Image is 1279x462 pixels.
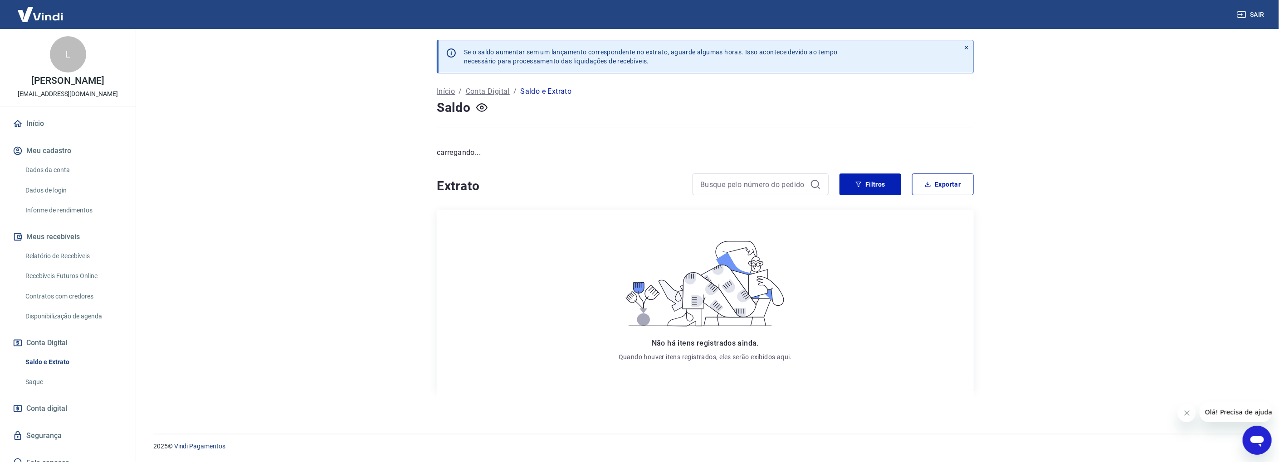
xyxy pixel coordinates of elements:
[840,173,901,195] button: Filtros
[11,333,125,353] button: Conta Digital
[437,177,682,195] h4: Extrato
[22,161,125,179] a: Dados da conta
[437,147,974,158] p: carregando...
[50,36,86,72] div: L
[520,86,571,97] p: Saldo e Extrato
[1235,6,1268,23] button: Sair
[22,287,125,306] a: Contratos com credores
[22,373,125,391] a: Saque
[11,399,125,419] a: Conta digital
[652,339,759,347] span: Não há itens registrados ainda.
[619,352,792,361] p: Quando houver itens registrados, eles serão exibidos aqui.
[22,353,125,371] a: Saldo e Extrato
[437,99,471,117] h4: Saldo
[26,402,67,415] span: Conta digital
[11,426,125,446] a: Segurança
[22,201,125,220] a: Informe de rendimentos
[22,247,125,265] a: Relatório de Recebíveis
[22,181,125,200] a: Dados de login
[18,89,118,99] p: [EMAIL_ADDRESS][DOMAIN_NAME]
[466,86,510,97] a: Conta Digital
[513,86,517,97] p: /
[459,86,462,97] p: /
[700,178,806,191] input: Busque pelo número do pedido
[11,0,70,28] img: Vindi
[22,267,125,285] a: Recebíveis Futuros Online
[1178,404,1196,422] iframe: Fechar mensagem
[153,442,1257,451] p: 2025 ©
[11,141,125,161] button: Meu cadastro
[5,6,76,14] span: Olá! Precisa de ajuda?
[437,86,455,97] a: Início
[11,114,125,134] a: Início
[174,443,225,450] a: Vindi Pagamentos
[1243,426,1272,455] iframe: Botão para abrir a janela de mensagens
[22,307,125,326] a: Disponibilização de agenda
[464,48,838,66] p: Se o saldo aumentar sem um lançamento correspondente no extrato, aguarde algumas horas. Isso acon...
[1200,402,1272,422] iframe: Mensagem da empresa
[11,227,125,247] button: Meus recebíveis
[912,173,974,195] button: Exportar
[31,76,104,86] p: [PERSON_NAME]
